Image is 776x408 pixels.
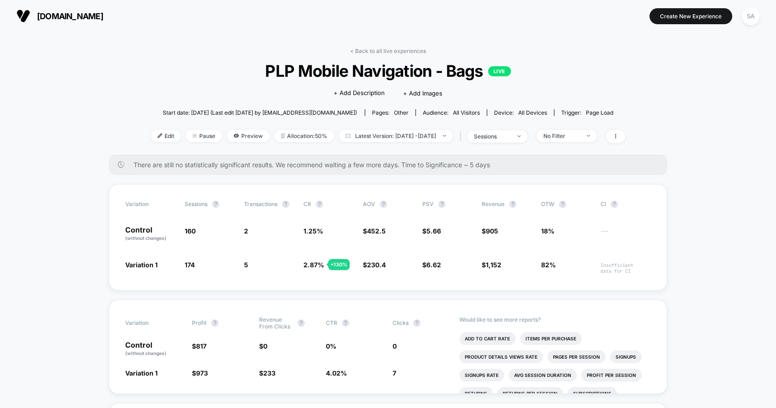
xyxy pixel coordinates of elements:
span: Revenue [482,201,505,207]
span: All Visitors [453,109,480,116]
li: Returns [459,387,493,400]
div: No Filter [543,132,580,139]
span: 233 [263,369,276,377]
span: Sessions [185,201,207,207]
span: Transactions [244,201,277,207]
span: 452.5 [367,227,386,235]
span: 2 [244,227,248,235]
span: $ [259,342,267,350]
span: Variation [125,316,175,330]
span: $ [363,261,386,269]
span: 817 [196,342,207,350]
button: Create New Experience [649,8,732,24]
span: $ [482,227,498,235]
span: Clicks [393,319,409,326]
span: (without changes) [125,235,166,241]
span: Variation 1 [125,369,158,377]
span: Start date: [DATE] (Last edit [DATE] by [EMAIL_ADDRESS][DOMAIN_NAME]) [163,109,357,116]
span: Device: [487,109,554,116]
button: [DOMAIN_NAME] [14,9,106,23]
button: ? [413,319,420,327]
span: + Add Images [403,90,442,97]
span: 5.66 [426,227,441,235]
button: ? [438,201,446,208]
span: PLP Mobile Navigation - Bags [175,61,601,80]
span: 5 [244,261,248,269]
span: + Add Description [334,89,385,98]
span: $ [192,369,208,377]
span: PSV [422,201,434,207]
li: Subscriptions [568,387,617,400]
li: Signups [610,350,642,363]
span: Insufficient data for CI [601,262,651,274]
span: $ [259,369,276,377]
img: rebalance [281,133,285,138]
li: Returns Per Session [497,387,563,400]
span: 4.02 % [326,369,347,377]
span: Preview [227,130,270,142]
span: CI [601,201,651,208]
button: ? [316,201,323,208]
span: $ [363,227,386,235]
span: 973 [196,369,208,377]
button: ? [282,201,289,208]
span: 18% [541,227,554,235]
button: ? [298,319,305,327]
li: Product Details Views Rate [459,350,543,363]
button: ? [559,201,566,208]
span: --- [601,228,651,242]
img: end [192,133,197,138]
div: + 130 % [328,259,350,270]
span: 230.4 [367,261,386,269]
div: Trigger: [561,109,613,116]
li: Items Per Purchase [520,332,582,345]
li: Signups Rate [459,369,504,382]
button: ? [509,201,516,208]
button: ? [212,201,219,208]
span: CR [303,201,311,207]
p: Would like to see more reports? [459,316,651,323]
img: end [443,135,446,137]
div: sessions [474,133,510,140]
img: end [587,135,590,137]
span: Allocation: 50% [274,130,334,142]
span: $ [422,227,441,235]
span: 0 [393,342,397,350]
img: end [517,135,521,137]
span: all devices [518,109,547,116]
span: CTR [326,319,337,326]
span: Page Load [586,109,613,116]
button: SA [739,7,762,26]
span: Variation [125,201,175,208]
span: 6.62 [426,261,441,269]
span: Latest Version: [DATE] - [DATE] [339,130,453,142]
span: | [457,130,467,143]
span: 1,152 [486,261,501,269]
span: AOV [363,201,375,207]
span: Variation 1 [125,261,158,269]
span: other [394,109,409,116]
span: 174 [185,261,195,269]
span: 160 [185,227,196,235]
span: [DOMAIN_NAME] [37,11,103,21]
span: 1.25 % [303,227,323,235]
span: There are still no statistically significant results. We recommend waiting a few more days . Time... [133,161,649,169]
span: 2.87 % [303,261,324,269]
p: Control [125,226,175,242]
button: ? [611,201,618,208]
span: 82% [541,261,556,269]
button: ? [342,319,349,327]
span: Profit [192,319,207,326]
img: calendar [345,133,351,138]
li: Add To Cart Rate [459,332,516,345]
span: 0 [263,342,267,350]
span: $ [192,342,207,350]
div: SA [742,7,760,25]
span: (without changes) [125,350,166,356]
span: 7 [393,369,396,377]
p: LIVE [488,66,511,76]
li: Pages Per Session [547,350,606,363]
span: OTW [541,201,591,208]
p: Control [125,341,183,357]
button: ? [211,319,218,327]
